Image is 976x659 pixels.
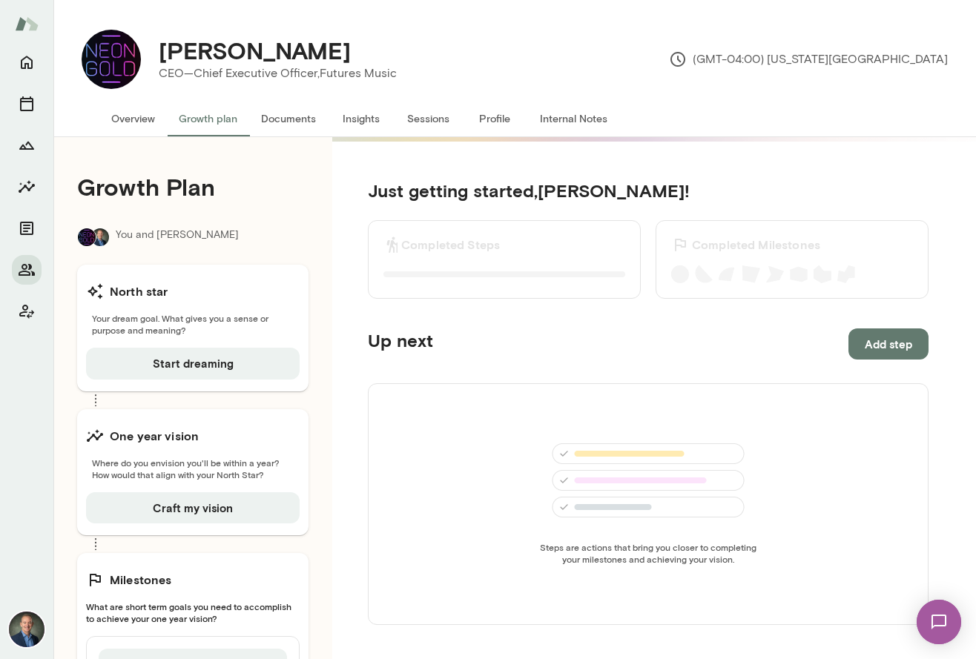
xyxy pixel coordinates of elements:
button: Client app [12,297,42,326]
span: Steps are actions that bring you closer to completing your milestones and achieving your vision. [535,541,761,565]
button: Overview [99,101,167,136]
button: Insights [12,172,42,202]
img: Derek Davies [78,228,96,246]
button: Sessions [395,101,461,136]
h5: Just getting started, [PERSON_NAME] ! [368,179,929,202]
button: Start dreaming [86,348,300,379]
button: Growth Plan [12,130,42,160]
button: Members [12,255,42,285]
h6: Milestones [110,571,172,589]
h5: Up next [368,328,433,360]
button: Documents [12,213,42,243]
h6: North star [110,282,168,300]
span: Where do you envision you'll be within a year? How would that align with your North Star? [86,457,300,480]
h6: Completed Milestones [692,236,820,254]
button: Home [12,47,42,77]
span: Your dream goal. What gives you a sense or purpose and meaning? [86,312,300,336]
span: What are short term goals you need to accomplish to achieve your one year vision? [86,600,300,624]
button: Profile [461,101,528,136]
button: Craft my vision [86,492,300,523]
p: CEO—Chief Executive Officer, Futures Music [159,64,397,82]
img: Michael Alden [9,612,44,647]
p: You and [PERSON_NAME] [116,228,239,247]
h6: Completed Steps [401,236,500,254]
button: Sessions [12,89,42,119]
img: Michael Alden [91,228,109,246]
p: (GMT-04:00) [US_STATE][GEOGRAPHIC_DATA] [669,50,948,68]
button: Growth plan [167,101,249,136]
h6: One year vision [110,427,199,445]
button: Add step [848,328,929,360]
h4: [PERSON_NAME] [159,36,351,64]
img: Derek Davies [82,30,141,89]
h4: Growth Plan [77,173,309,201]
button: Insights [328,101,395,136]
img: Mento [15,10,39,38]
button: Documents [249,101,328,136]
button: Internal Notes [528,101,619,136]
